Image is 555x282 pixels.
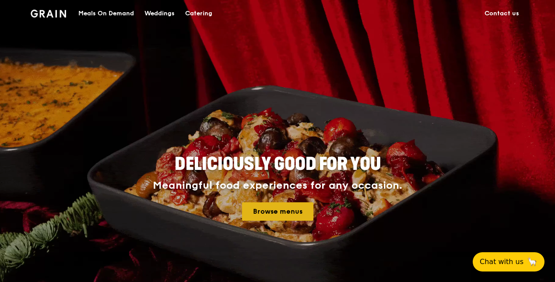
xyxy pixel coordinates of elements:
img: Grain [31,10,66,18]
div: Weddings [144,0,175,27]
button: Chat with us🦙 [473,252,544,271]
span: 🦙 [527,257,537,267]
a: Catering [180,0,218,27]
div: Meals On Demand [78,0,134,27]
div: Catering [185,0,212,27]
div: Meaningful food experiences for any occasion. [120,180,435,192]
span: Chat with us [480,257,523,267]
a: Browse menus [242,202,313,221]
a: Contact us [479,0,524,27]
span: Deliciously good for you [175,154,381,175]
a: Weddings [139,0,180,27]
